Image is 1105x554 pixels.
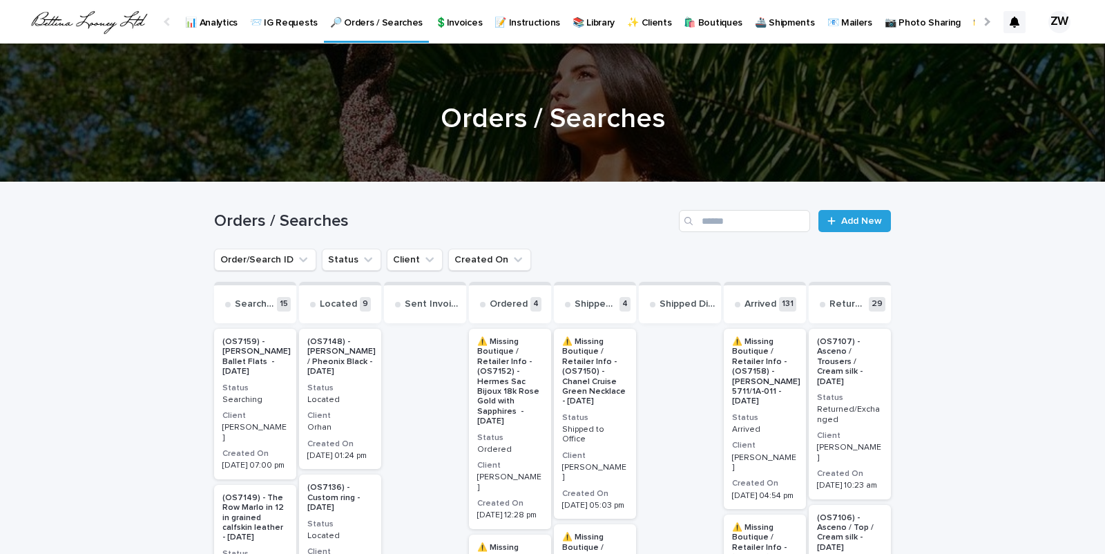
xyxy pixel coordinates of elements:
p: 131 [779,297,796,312]
h1: Orders / Searches [214,102,891,135]
p: 15 [277,297,291,312]
p: (OS7136) - Custom ring - [DATE] [307,483,373,513]
p: 9 [360,297,371,312]
h3: Created On [732,478,798,489]
p: Searching [235,298,274,310]
h3: Status [817,392,883,403]
span: Add New [841,216,882,226]
p: Ordered [490,298,528,310]
p: [PERSON_NAME] [817,443,883,463]
h3: Client [562,450,628,461]
p: 29 [869,297,885,312]
button: Status [322,249,381,271]
h3: Client [477,460,543,471]
p: Shipped Direct [660,298,715,310]
p: [PERSON_NAME] [732,453,798,473]
p: Arrived [732,425,798,434]
p: 4 [530,297,541,312]
p: Arrived [744,298,776,310]
p: ⚠️ Missing Boutique / Retailer Info - (OS7150) - Chanel Cruise Green Necklace - [DATE] [562,337,628,407]
h3: Status [307,383,373,394]
h3: Created On [477,498,543,509]
p: (OS7149) - The Row Marlo in 12 in grained calfskin leather - [DATE] [222,493,288,543]
div: ZW [1048,11,1070,33]
p: 4 [619,297,631,312]
h3: Status [477,432,543,443]
p: (OS7148) - [PERSON_NAME] / Pheonix Black - [DATE] [307,337,376,377]
p: Shipped to Office [562,425,628,445]
input: Search [679,210,810,232]
a: (OS7107) - Asceno / Trousers / Cream silk - [DATE]StatusReturned/ExchangedClient[PERSON_NAME]Crea... [809,329,891,499]
img: QrlGXtfQB20I3e430a3E [28,8,150,36]
a: ⚠️ Missing Boutique / Retailer Info - (OS7152) - Hermes Sac Bijoux 18k Rose Gold with Sapphires -... [469,329,551,529]
p: Located [307,395,373,405]
p: [DATE] 12:28 pm [477,510,543,520]
p: Orhan [307,423,373,432]
h1: Orders / Searches [214,211,673,231]
button: Created On [448,249,531,271]
h3: Created On [817,468,883,479]
p: [DATE] 01:24 pm [307,451,373,461]
p: Located [307,531,373,541]
p: [DATE] 10:23 am [817,481,883,490]
p: [DATE] 07:00 pm [222,461,288,470]
h3: Created On [307,439,373,450]
a: (OS7159) - [PERSON_NAME] Ballet Flats - [DATE]StatusSearchingClient[PERSON_NAME]Created On[DATE] ... [214,329,296,479]
p: Searching [222,395,288,405]
p: Located [320,298,357,310]
p: (OS7107) - Asceno / Trousers / Cream silk - [DATE] [817,337,883,387]
h3: Client [222,410,288,421]
button: Order/Search ID [214,249,316,271]
p: Returned/Exchanged [829,298,866,310]
a: Add New [818,210,891,232]
p: ⚠️ Missing Boutique / Retailer Info - (OS7158) - [PERSON_NAME] 5711/1A-011 - [DATE] [732,337,800,407]
h3: Client [732,440,798,451]
p: [DATE] 04:54 pm [732,491,798,501]
a: ⚠️ Missing Boutique / Retailer Info - (OS7150) - Chanel Cruise Green Necklace - [DATE]StatusShipp... [554,329,636,519]
p: [PERSON_NAME] [562,463,628,483]
h3: Status [732,412,798,423]
h3: Client [307,410,373,421]
h3: Status [562,412,628,423]
p: (OS7106) - Asceno / Top / Cream silk - [DATE] [817,513,883,553]
h3: Created On [222,448,288,459]
button: Client [387,249,443,271]
p: Shipped to Office [575,298,617,310]
p: Returned/Exchanged [817,405,883,425]
p: Ordered [477,445,543,455]
h3: Status [222,383,288,394]
h3: Client [817,430,883,441]
a: ⚠️ Missing Boutique / Retailer Info - (OS7158) - [PERSON_NAME] 5711/1A-011 - [DATE]StatusArrivedC... [724,329,806,509]
p: (OS7159) - [PERSON_NAME] Ballet Flats - [DATE] [222,337,291,377]
p: [PERSON_NAME] [477,472,543,493]
h3: Created On [562,488,628,499]
p: [PERSON_NAME] [222,423,288,443]
h3: Status [307,519,373,530]
p: Sent Invoice [405,298,461,310]
p: ⚠️ Missing Boutique / Retailer Info - (OS7152) - Hermes Sac Bijoux 18k Rose Gold with Sapphires -... [477,337,543,427]
a: (OS7148) - [PERSON_NAME] / Pheonix Black - [DATE]StatusLocatedClientOrhanCreated On[DATE] 01:24 pm [299,329,381,469]
p: [DATE] 05:03 pm [562,501,628,510]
